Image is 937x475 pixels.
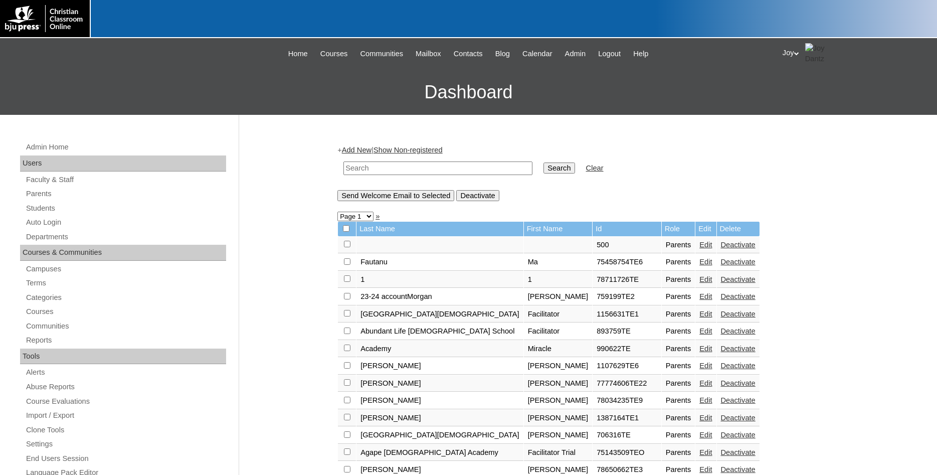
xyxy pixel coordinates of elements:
[662,427,695,444] td: Parents
[315,48,353,60] a: Courses
[721,431,756,439] a: Deactivate
[524,410,593,427] td: [PERSON_NAME]
[524,271,593,288] td: 1
[495,48,510,60] span: Blog
[662,358,695,375] td: Parents
[524,323,593,340] td: Facilitator
[356,410,523,427] td: [PERSON_NAME]
[699,414,712,422] a: Edit
[721,379,756,387] a: Deactivate
[699,396,712,404] a: Edit
[449,48,488,60] a: Contacts
[721,448,756,456] a: Deactivate
[355,48,409,60] a: Communities
[721,275,756,283] a: Deactivate
[593,306,661,323] td: 1156631TE1
[356,375,523,392] td: [PERSON_NAME]
[337,145,834,201] div: + |
[411,48,446,60] a: Mailbox
[662,444,695,461] td: Parents
[524,254,593,271] td: Ma
[662,341,695,358] td: Parents
[25,277,226,289] a: Terms
[456,190,499,201] input: Deactivate
[356,444,523,461] td: Agape [DEMOGRAPHIC_DATA] Academy
[25,263,226,275] a: Campuses
[522,48,552,60] span: Calendar
[524,375,593,392] td: [PERSON_NAME]
[524,341,593,358] td: Miracle
[721,310,756,318] a: Deactivate
[662,392,695,409] td: Parents
[356,254,523,271] td: Fautanu
[524,392,593,409] td: [PERSON_NAME]
[593,271,661,288] td: 78711726TE
[356,271,523,288] td: 1
[25,174,226,186] a: Faculty & Staff
[593,375,661,392] td: 77774606TE22
[721,258,756,266] a: Deactivate
[288,48,308,60] span: Home
[721,327,756,335] a: Deactivate
[517,48,557,60] a: Calendar
[593,392,661,409] td: 78034235TE9
[490,48,515,60] a: Blog
[25,320,226,333] a: Communities
[593,48,626,60] a: Logout
[337,190,454,201] input: Send Welcome Email to Selected
[805,43,830,64] img: Joy Dantz
[25,366,226,379] a: Alerts
[283,48,313,60] a: Home
[628,48,653,60] a: Help
[662,222,695,236] td: Role
[25,409,226,422] a: Import / Export
[320,48,348,60] span: Courses
[25,334,226,347] a: Reports
[560,48,591,60] a: Admin
[699,465,712,473] a: Edit
[699,431,712,439] a: Edit
[699,292,712,300] a: Edit
[524,288,593,305] td: [PERSON_NAME]
[5,70,932,115] h3: Dashboard
[598,48,621,60] span: Logout
[593,341,661,358] td: 990622TE
[662,410,695,427] td: Parents
[25,291,226,304] a: Categories
[721,396,756,404] a: Deactivate
[721,292,756,300] a: Deactivate
[25,452,226,465] a: End Users Session
[699,258,712,266] a: Edit
[356,341,523,358] td: Academy
[593,410,661,427] td: 1387164TE1
[343,162,532,175] input: Search
[20,349,226,365] div: Tools
[356,392,523,409] td: [PERSON_NAME]
[662,375,695,392] td: Parents
[356,323,523,340] td: Abundant Life [DEMOGRAPHIC_DATA] School
[373,146,443,154] a: Show Non-registered
[565,48,586,60] span: Admin
[25,202,226,215] a: Students
[543,163,575,174] input: Search
[25,395,226,408] a: Course Evaluations
[454,48,483,60] span: Contacts
[699,310,712,318] a: Edit
[356,427,523,444] td: [GEOGRAPHIC_DATA][DEMOGRAPHIC_DATA]
[699,275,712,283] a: Edit
[699,327,712,335] a: Edit
[662,271,695,288] td: Parents
[356,306,523,323] td: [GEOGRAPHIC_DATA][DEMOGRAPHIC_DATA]
[524,444,593,461] td: Facilitator Trial
[25,305,226,318] a: Courses
[593,222,661,236] td: Id
[662,306,695,323] td: Parents
[662,254,695,271] td: Parents
[524,222,593,236] td: First Name
[5,5,85,32] img: logo-white.png
[356,222,523,236] td: Last Name
[416,48,441,60] span: Mailbox
[25,216,226,229] a: Auto Login
[593,358,661,375] td: 1107629TE6
[25,381,226,393] a: Abuse Reports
